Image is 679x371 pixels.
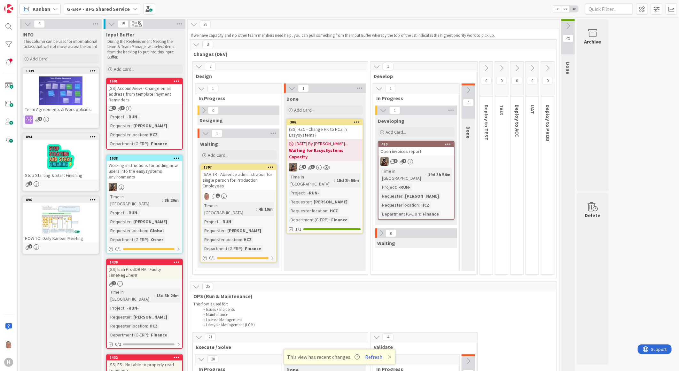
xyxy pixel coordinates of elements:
[380,184,396,191] div: Project
[561,6,570,12] span: 2x
[115,341,121,348] span: 0/2
[378,141,455,220] a: 480Open invoices reportVKTime in [GEOGRAPHIC_DATA]:19d 3h 54mProject:-RUN-Requester:[PERSON_NAME]...
[193,302,553,307] p: This flow is used for:
[200,164,277,263] a: 1397ISAH TR - Absence administration for single person for Production EmployeeslDTime in [GEOGRAP...
[200,312,554,317] li: Maintenance
[124,113,125,120] span: :
[23,68,98,114] div: 1339Team Agreements & Work policies
[147,227,148,234] span: :
[124,209,125,216] span: :
[203,227,225,234] div: Requester
[465,126,472,138] span: Done
[425,171,426,178] span: :
[148,331,149,338] span: :
[380,157,389,166] img: VK
[125,209,140,216] div: -RUN-
[378,118,404,124] span: Developing
[107,78,182,84] div: 1601
[147,322,148,329] span: :
[148,227,165,234] div: Global
[402,159,406,163] span: 1
[109,183,117,191] img: VK
[298,84,309,92] span: 1
[200,317,554,322] li: License Management
[419,201,420,209] span: :
[463,99,474,107] span: 0
[109,122,131,129] div: Requester
[132,122,169,129] div: [PERSON_NAME]
[201,170,276,190] div: ISAH TR - Absence administration for single person for Production Employees
[107,78,182,104] div: 1601[SS] AccountView - Change email address from template Payment Reminders
[396,184,397,191] span: :
[203,245,242,252] div: Department (G-ERP)
[379,141,454,147] div: 480
[207,85,218,92] span: 1
[107,355,182,360] div: 1432
[203,192,211,200] img: lD
[4,358,13,367] div: H
[109,140,148,147] div: Department (G-ERP)
[374,73,469,79] span: Develop
[379,147,454,155] div: Open invoices report
[200,322,554,328] li: Lifecycle Management (LCM)
[218,218,219,225] span: :
[23,171,98,179] div: Stop Starting & Start Finishing
[28,181,32,185] span: 1
[289,189,305,196] div: Project
[149,140,169,147] div: Finance
[110,355,182,360] div: 1432
[22,31,34,38] span: INFO
[402,193,403,200] span: :
[527,77,538,84] span: 0
[330,216,349,223] div: Finance
[386,129,406,135] span: Add Card...
[125,113,140,120] div: -RUN-
[28,244,32,249] span: 1
[403,193,441,200] div: [PERSON_NAME]
[24,39,98,50] p: This column can be used for informational tickets that will not move across the board
[107,39,182,60] p: During the Replenishment Meeting the team & Team Manager will select items from the backlog to pu...
[109,209,124,216] div: Project
[132,218,169,225] div: [PERSON_NAME]
[290,120,363,124] div: 306
[380,201,419,209] div: Requester location
[201,192,276,200] div: lD
[112,106,116,110] span: 1
[112,281,116,285] span: 1
[483,105,490,140] span: Deploy to TEST
[529,105,536,114] span: UAT
[23,234,98,242] div: HOW TO: Daily Kanban Meeting
[312,198,349,205] div: [PERSON_NAME]
[107,265,182,279] div: [SS] Isah ProdDB HA - Faulty TimeRegLineNr
[107,161,182,181] div: Working instructions for adding new users into the easysystems environments
[30,56,51,62] span: Add Card...
[109,288,154,303] div: Time in [GEOGRAPHIC_DATA]
[23,134,98,179] div: 894Stop Starting & Start Finishing
[118,20,129,28] span: 15
[212,130,222,137] span: 1
[200,307,554,312] li: Issues / Incidents
[26,135,98,139] div: 894
[107,259,182,265] div: 1430
[131,313,132,320] span: :
[207,355,218,363] span: 20
[379,157,454,166] div: VK
[302,165,306,169] span: 2
[385,85,396,92] span: 1
[191,33,556,38] p: If we have capacity and no other team members need help, you can pull something from the Input Bu...
[22,133,99,191] a: 894Stop Starting & Start Finishing
[386,229,396,237] span: 0
[242,236,253,243] div: HCZ
[26,198,98,202] div: 896
[38,117,42,121] span: 2
[149,331,169,338] div: Finance
[106,78,183,150] a: 1601[SS] AccountView - Change email address from template Payment RemindersProject:-RUN-Requester...
[107,155,182,161] div: 1638
[286,119,363,234] a: 306(SS) HZC - Change HK to HCZ in Easysystems?[DATE] By [PERSON_NAME]...Waiting for EasysSystems ...
[311,198,312,205] span: :
[163,197,180,204] div: 3h 20m
[379,141,454,155] div: 480Open invoices report
[542,77,553,84] span: 0
[23,197,98,203] div: 896
[22,67,99,128] a: 1339Team Agreements & Work policies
